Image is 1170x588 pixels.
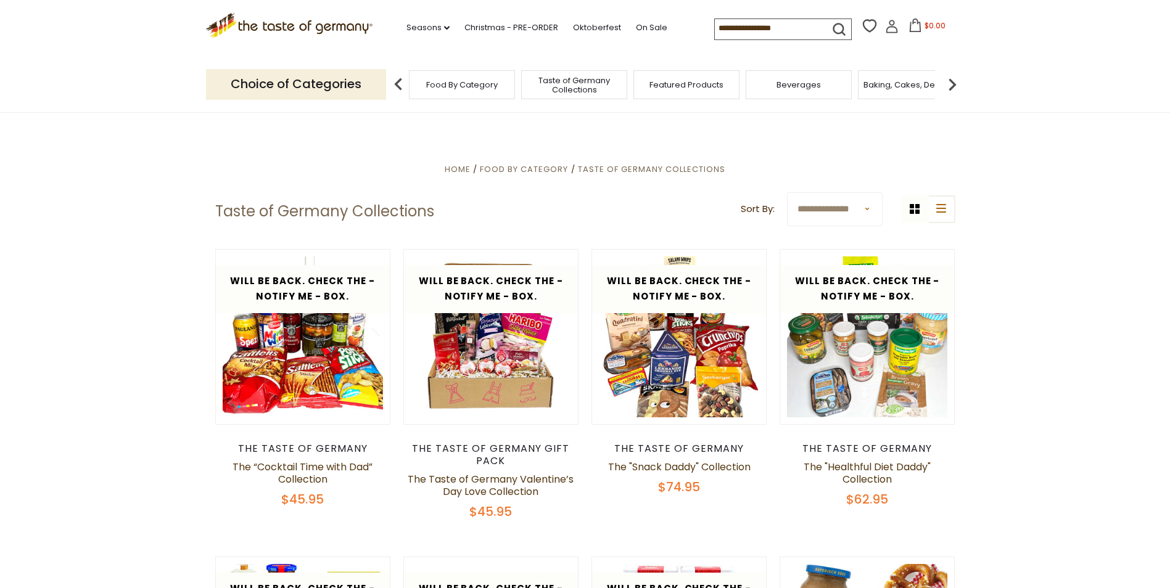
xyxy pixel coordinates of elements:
a: Seasons [406,21,450,35]
a: On Sale [636,21,667,35]
img: The Taste of Germany Valentine’s Day Love Collection [404,250,579,424]
a: Baking, Cakes, Desserts [863,80,959,89]
a: Beverages [777,80,821,89]
a: Food By Category [426,80,498,89]
a: Food By Category [480,163,568,175]
a: The “Cocktail Time with Dad” Collection [233,460,373,486]
a: The "Healthful Diet Daddy" Collection [804,460,931,486]
button: $0.00 [901,18,954,37]
a: Taste of Germany Collections [578,163,725,175]
img: previous arrow [386,72,411,97]
img: The "Snack Daddy" Collection [592,250,767,424]
img: next arrow [940,72,965,97]
a: Featured Products [649,80,723,89]
img: The “Cocktail Time with Dad” Collection [216,250,390,424]
div: The Taste of Germany [591,443,767,455]
img: The "Healthful Diet Daddy" Collection [780,250,955,424]
span: $74.95 [658,478,700,496]
a: Taste of Germany Collections [525,76,624,94]
a: Christmas - PRE-ORDER [464,21,558,35]
a: The Taste of Germany Valentine’s Day Love Collection [408,472,574,499]
label: Sort By: [741,202,775,217]
div: The Taste of Germany Gift Pack [403,443,579,467]
span: $45.95 [469,503,512,520]
a: Home [445,163,471,175]
p: Choice of Categories [206,69,386,99]
span: $45.95 [281,491,324,508]
span: $62.95 [846,491,888,508]
a: Oktoberfest [573,21,621,35]
a: The "Snack Daddy" Collection [608,460,751,474]
h1: Taste of Germany Collections [215,202,434,221]
span: $0.00 [925,20,945,31]
div: The Taste of Germany [215,443,391,455]
div: The Taste of Germany [780,443,955,455]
